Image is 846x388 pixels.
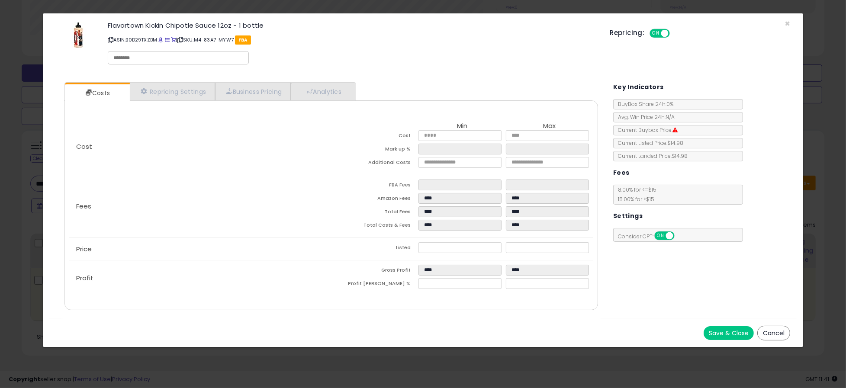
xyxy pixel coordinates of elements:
[669,30,682,37] span: OFF
[614,152,688,160] span: Current Landed Price: $14.98
[613,82,664,93] h5: Key Indicators
[108,33,597,47] p: ASIN: B0D29TXZBM | SKU: M4-83A7-MYW7
[610,29,644,36] h5: Repricing:
[757,326,790,340] button: Cancel
[69,275,331,282] p: Profit
[158,36,163,43] a: BuyBox page
[614,113,675,121] span: Avg. Win Price 24h: N/A
[673,232,687,240] span: OFF
[331,206,418,220] td: Total Fees
[331,144,418,157] td: Mark up %
[331,130,418,144] td: Cost
[171,36,176,43] a: Your listing only
[215,83,291,100] a: Business Pricing
[614,139,683,147] span: Current Listed Price: $14.98
[331,220,418,233] td: Total Costs & Fees
[331,180,418,193] td: FBA Fees
[651,30,662,37] span: ON
[65,22,91,48] img: 41vYJrkqATL._SL60_.jpg
[614,196,654,203] span: 15.00 % for > $15
[165,36,170,43] a: All offer listings
[613,167,630,178] h5: Fees
[108,22,597,29] h3: Flavortown Kickin Chipotle Sauce 12oz - 1 bottle
[418,122,506,130] th: Min
[331,265,418,278] td: Gross Profit
[331,157,418,170] td: Additional Costs
[291,83,355,100] a: Analytics
[655,232,666,240] span: ON
[69,203,331,210] p: Fees
[614,233,686,240] span: Consider CPT:
[704,326,754,340] button: Save & Close
[130,83,216,100] a: Repricing Settings
[69,246,331,253] p: Price
[672,128,678,133] i: Suppressed Buy Box
[614,126,678,134] span: Current Buybox Price:
[65,84,129,102] a: Costs
[614,100,673,108] span: BuyBox Share 24h: 0%
[613,211,643,221] h5: Settings
[785,17,790,30] span: ×
[506,122,593,130] th: Max
[331,278,418,292] td: Profit [PERSON_NAME] %
[235,35,251,45] span: FBA
[331,193,418,206] td: Amazon Fees
[614,186,656,203] span: 8.00 % for <= $15
[331,242,418,256] td: Listed
[69,143,331,150] p: Cost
